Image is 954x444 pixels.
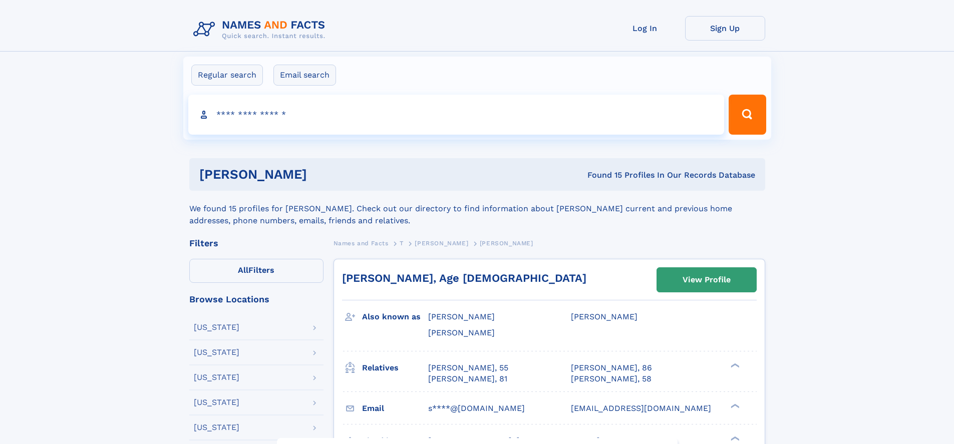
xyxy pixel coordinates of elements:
span: [PERSON_NAME] [571,312,638,321]
div: View Profile [683,268,731,291]
h3: Email [362,400,428,417]
h1: [PERSON_NAME] [199,168,447,181]
div: ❯ [728,435,740,441]
span: [EMAIL_ADDRESS][DOMAIN_NAME] [571,403,711,413]
div: [US_STATE] [194,398,239,406]
span: [PERSON_NAME] [480,240,533,247]
span: T [400,240,404,247]
div: [US_STATE] [194,348,239,356]
a: [PERSON_NAME], 81 [428,373,507,384]
span: [PERSON_NAME] [428,328,495,337]
a: [PERSON_NAME] [415,237,468,249]
input: search input [188,95,725,135]
button: Search Button [729,95,766,135]
span: [PERSON_NAME] [415,240,468,247]
span: [PERSON_NAME] [428,312,495,321]
label: Email search [273,65,336,86]
div: ❯ [728,362,740,368]
span: All [238,265,248,275]
div: Found 15 Profiles In Our Records Database [447,170,755,181]
a: Log In [605,16,685,41]
label: Filters [189,259,324,283]
a: Sign Up [685,16,765,41]
div: [US_STATE] [194,423,239,431]
div: We found 15 profiles for [PERSON_NAME]. Check out our directory to find information about [PERSON... [189,191,765,227]
a: [PERSON_NAME], 58 [571,373,652,384]
div: ❯ [728,402,740,409]
a: T [400,237,404,249]
h3: Also known as [362,308,428,325]
a: Names and Facts [334,237,389,249]
a: [PERSON_NAME], 55 [428,362,508,373]
label: Regular search [191,65,263,86]
a: [PERSON_NAME], 86 [571,362,652,373]
h3: Relatives [362,359,428,376]
div: [US_STATE] [194,373,239,381]
div: Filters [189,239,324,248]
a: View Profile [657,268,756,292]
a: [PERSON_NAME], Age [DEMOGRAPHIC_DATA] [342,272,586,284]
div: Browse Locations [189,295,324,304]
img: Logo Names and Facts [189,16,334,43]
div: [US_STATE] [194,323,239,331]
